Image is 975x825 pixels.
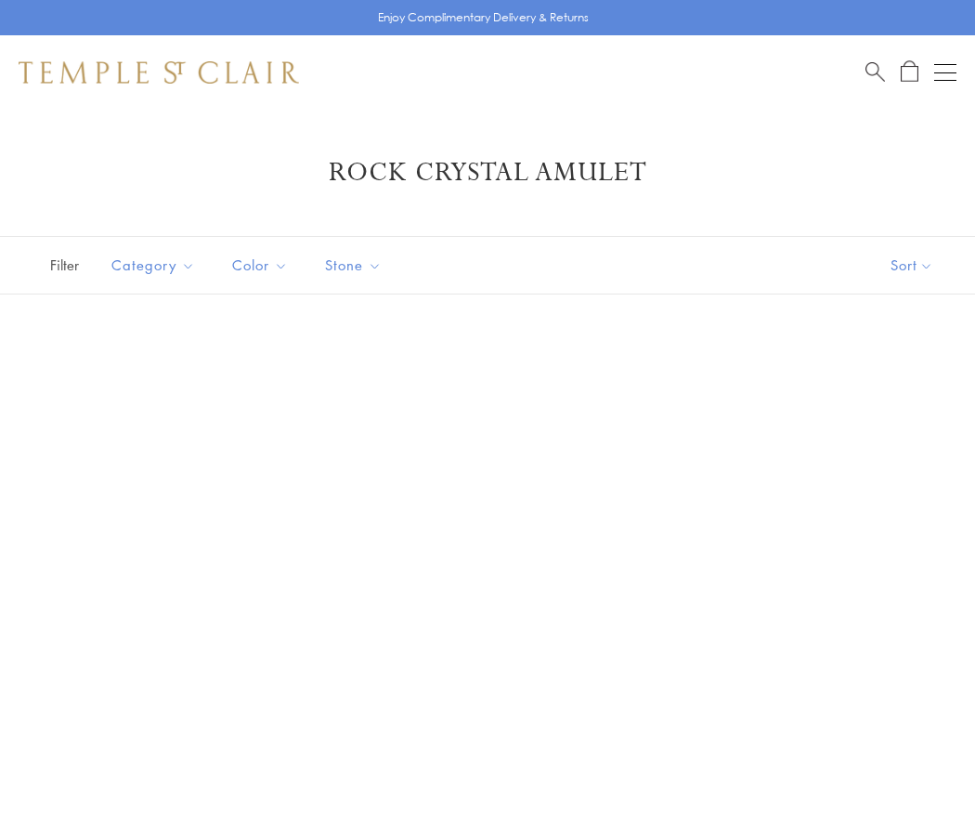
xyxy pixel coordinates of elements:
[218,244,302,286] button: Color
[316,254,396,277] span: Stone
[934,61,956,84] button: Open navigation
[102,254,209,277] span: Category
[378,8,589,27] p: Enjoy Complimentary Delivery & Returns
[849,237,975,294] button: Show sort by
[901,60,918,84] a: Open Shopping Bag
[46,156,929,190] h1: Rock Crystal Amulet
[223,254,302,277] span: Color
[311,244,396,286] button: Stone
[19,61,299,84] img: Temple St. Clair
[865,60,885,84] a: Search
[97,244,209,286] button: Category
